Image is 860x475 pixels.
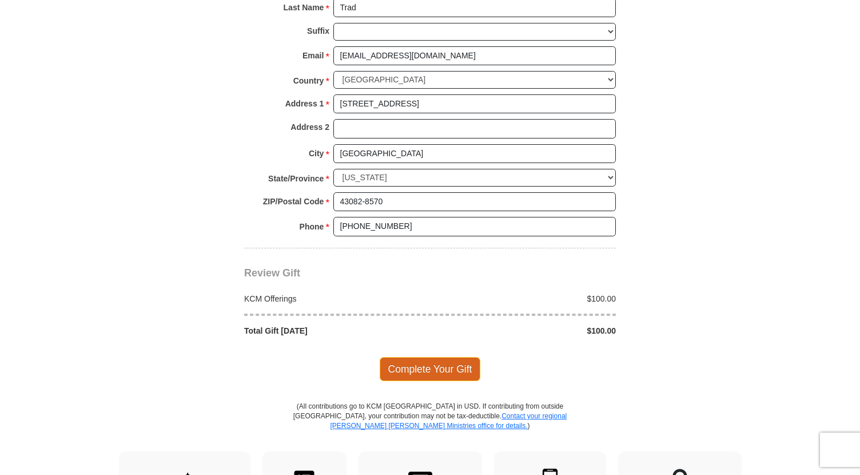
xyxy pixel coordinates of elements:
p: (All contributions go to KCM [GEOGRAPHIC_DATA] in USD. If contributing from outside [GEOGRAPHIC_D... [293,402,567,452]
div: $100.00 [430,293,622,304]
strong: ZIP/Postal Code [263,193,324,209]
span: Review Gift [244,267,300,279]
strong: Email [302,47,324,64]
div: Total Gift [DATE] [238,325,431,337]
strong: City [309,145,324,161]
strong: Country [293,73,324,89]
strong: State/Province [268,171,324,187]
div: KCM Offerings [238,293,431,304]
span: Complete Your Gift [380,357,481,381]
strong: Address 2 [290,119,329,135]
div: $100.00 [430,325,622,337]
strong: Address 1 [285,96,324,112]
strong: Phone [300,219,324,235]
strong: Suffix [307,23,329,39]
